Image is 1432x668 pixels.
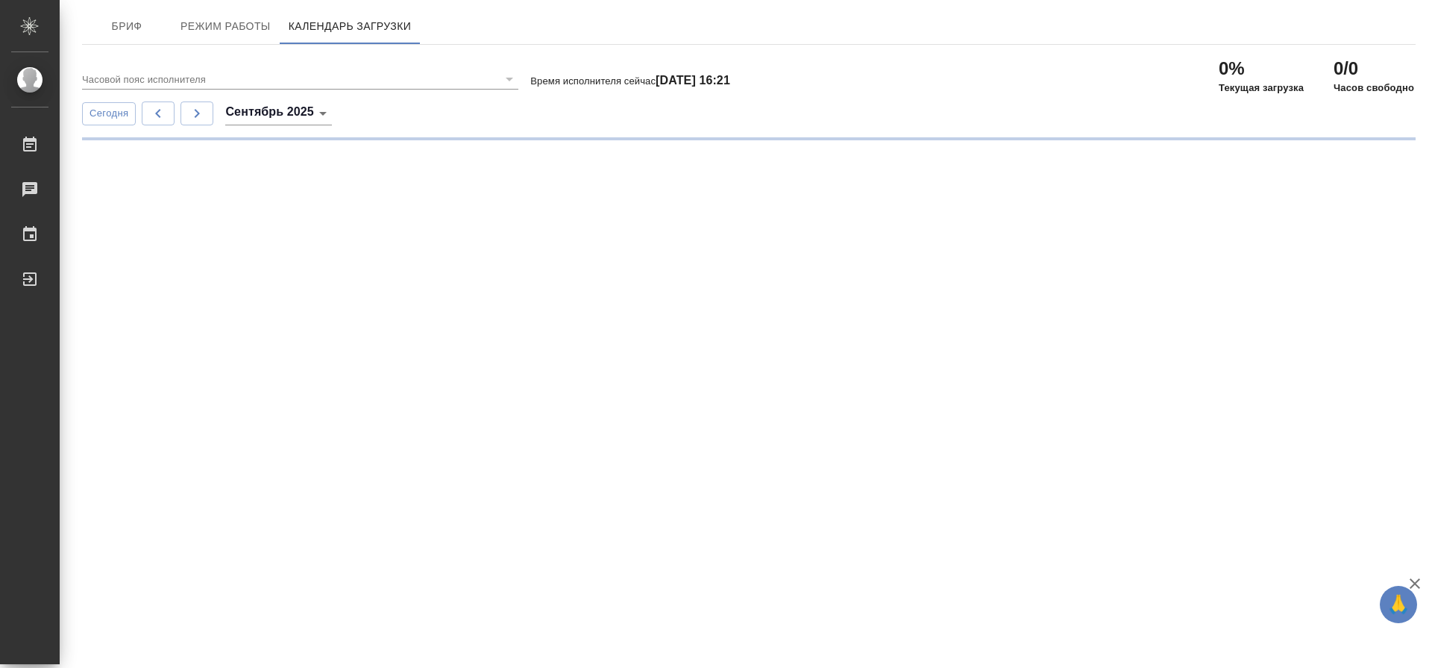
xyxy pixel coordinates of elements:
button: 🙏 [1380,586,1417,623]
span: Календарь загрузки [289,17,412,36]
span: Режим работы [180,17,271,36]
p: Часов свободно [1334,81,1414,96]
p: Текущая загрузка [1219,81,1304,96]
span: 🙏 [1386,589,1411,620]
button: Сегодня [82,102,136,125]
p: Время исполнителя сейчас [530,75,730,87]
h4: [DATE] 16:21 [656,74,730,87]
h2: 0/0 [1334,57,1414,81]
span: Сегодня [89,105,128,122]
h2: 0% [1219,57,1304,81]
div: Сентябрь 2025 [225,102,331,125]
span: Бриф [91,17,163,36]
